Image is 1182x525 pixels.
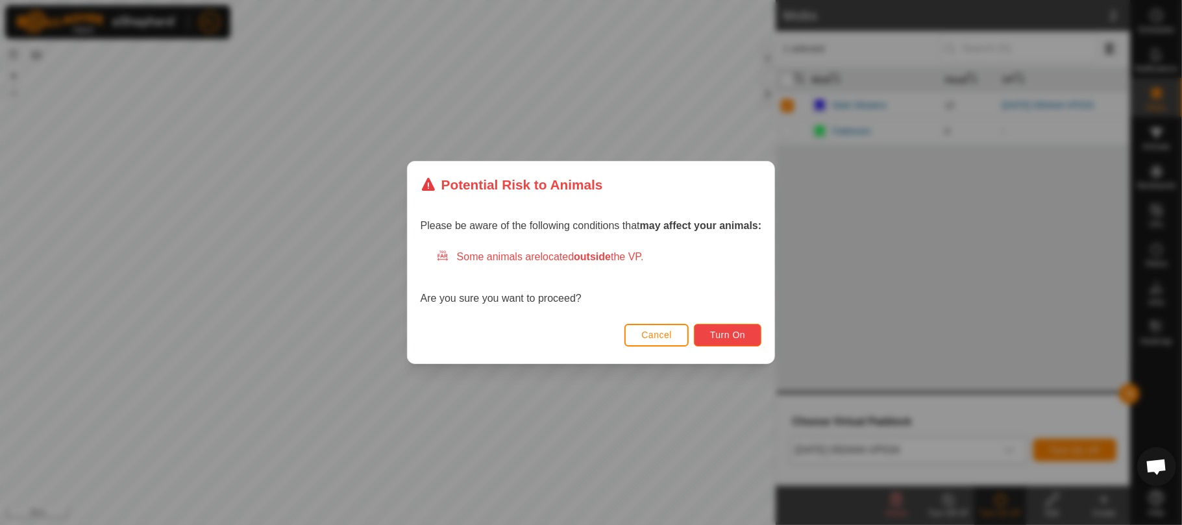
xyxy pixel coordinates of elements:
span: Cancel [641,330,672,340]
span: Please be aware of the following conditions that [421,220,762,231]
button: Cancel [624,324,689,347]
strong: may affect your animals: [640,220,762,231]
div: Open chat [1137,447,1176,486]
strong: outside [574,251,611,262]
div: Potential Risk to Animals [421,175,603,195]
div: Some animals are [436,249,762,265]
span: Turn On [710,330,745,340]
span: located the VP. [541,251,644,262]
button: Turn On [694,324,761,347]
div: Are you sure you want to proceed? [421,249,762,306]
